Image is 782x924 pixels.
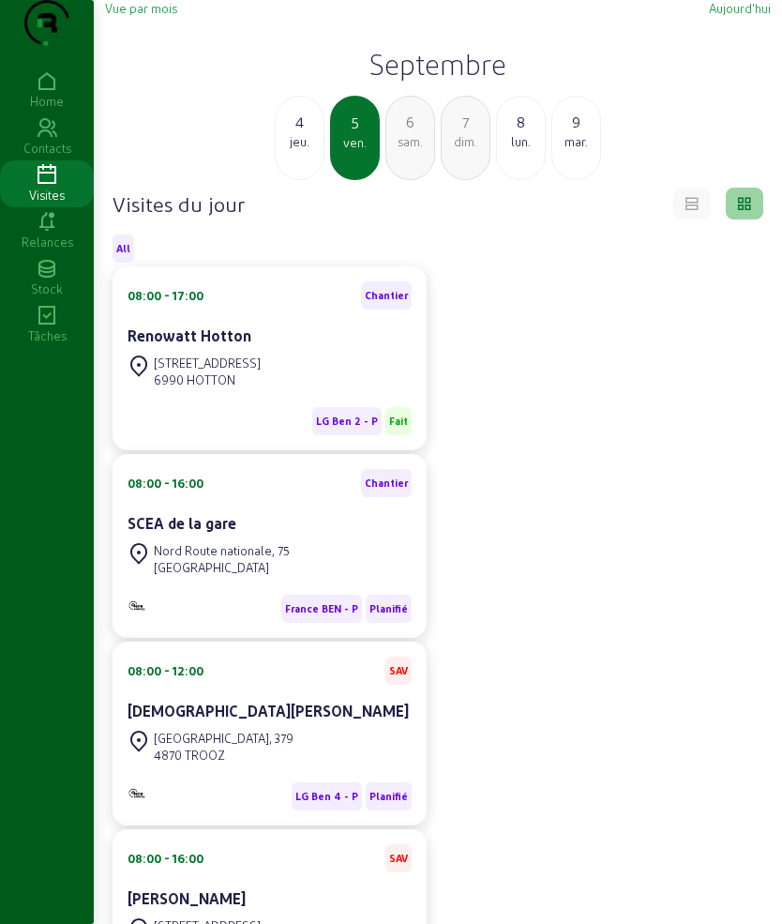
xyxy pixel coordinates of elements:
[154,371,261,388] div: 6990 HOTTON
[154,355,261,371] div: [STREET_ADDRESS]
[386,133,434,150] div: sam.
[128,850,203,867] div: 08:00 - 16:00
[116,242,130,255] span: All
[442,133,489,150] div: dim.
[154,542,290,559] div: Nord Route nationale, 75
[128,702,409,720] cam-card-title: [DEMOGRAPHIC_DATA][PERSON_NAME]
[295,790,358,803] span: LG Ben 4 - P
[389,852,408,865] span: SAV
[128,475,203,492] div: 08:00 - 16:00
[128,599,146,612] img: B2B - PVELEC
[365,289,408,302] span: Chantier
[154,730,293,747] div: [GEOGRAPHIC_DATA], 379
[154,559,290,576] div: [GEOGRAPHIC_DATA]
[365,477,408,490] span: Chantier
[497,111,545,133] div: 8
[332,134,378,151] div: ven.
[276,133,323,150] div: jeu.
[128,787,146,799] img: Monitoring et Maintenance
[332,112,378,134] div: 5
[128,326,251,344] cam-card-title: Renowatt Hotton
[105,1,177,15] span: Vue par mois
[552,111,600,133] div: 9
[128,662,203,679] div: 08:00 - 12:00
[369,602,408,615] span: Planifié
[105,47,771,81] h2: Septembre
[128,889,246,907] cam-card-title: [PERSON_NAME]
[276,111,323,133] div: 4
[386,111,434,133] div: 6
[442,111,489,133] div: 7
[389,664,408,677] span: SAV
[154,747,293,764] div: 4870 TROOZ
[389,415,408,428] span: Fait
[369,790,408,803] span: Planifié
[285,602,358,615] span: France BEN - P
[128,514,236,532] cam-card-title: SCEA de la gare
[497,133,545,150] div: lun.
[552,133,600,150] div: mar.
[709,1,771,15] span: Aujourd'hui
[113,190,245,217] h4: Visites du jour
[128,287,203,304] div: 08:00 - 17:00
[316,415,378,428] span: LG Ben 2 - P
